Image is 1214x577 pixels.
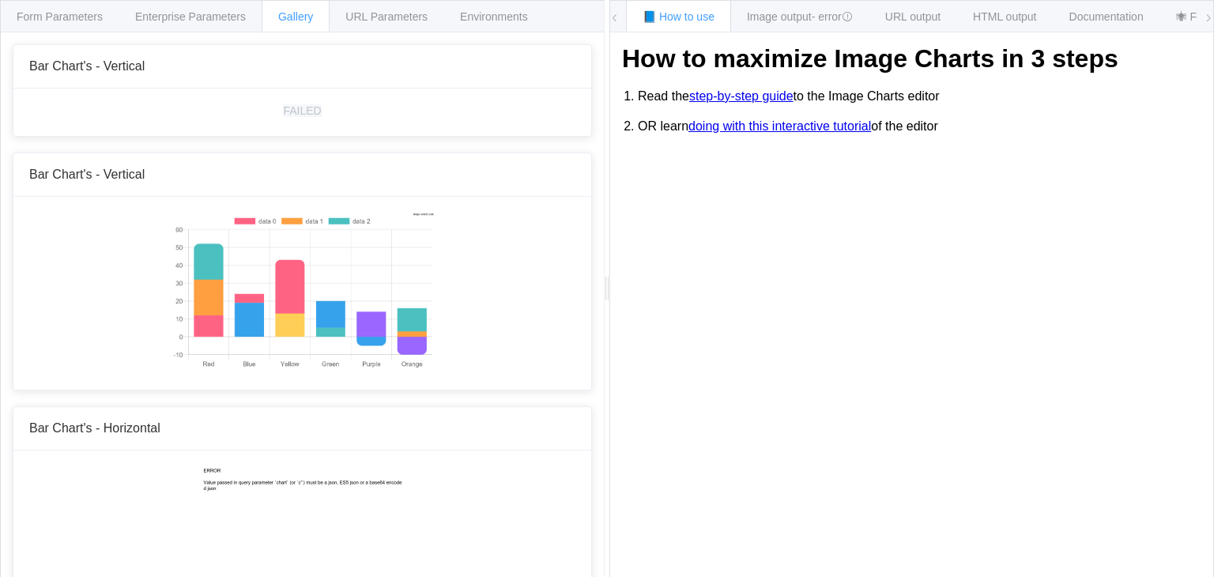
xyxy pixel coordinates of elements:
[689,89,794,104] a: step-by-step guide
[973,10,1036,23] span: HTML output
[278,10,313,23] span: Gallery
[29,421,160,435] span: Bar Chart's - Horizontal
[747,10,853,23] span: Image output
[171,213,434,371] img: Static chart exemple
[643,10,714,23] span: 📘 How to use
[688,119,871,134] a: doing with this interactive tutorial
[885,10,941,23] span: URL output
[1069,10,1144,23] span: Documentation
[135,10,246,23] span: Enterprise Parameters
[17,10,103,23] span: Form Parameters
[29,168,145,181] span: Bar Chart's - Vertical
[622,44,1201,74] h1: How to maximize Image Charts in 3 steps
[345,10,428,23] span: URL Parameters
[460,10,528,23] span: Environments
[812,10,853,23] span: - error
[29,59,145,73] span: Bar Chart's - Vertical
[638,81,1201,111] li: Read the to the Image Charts editor
[638,111,1201,141] li: OR learn of the editor
[283,104,321,117] div: FAILED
